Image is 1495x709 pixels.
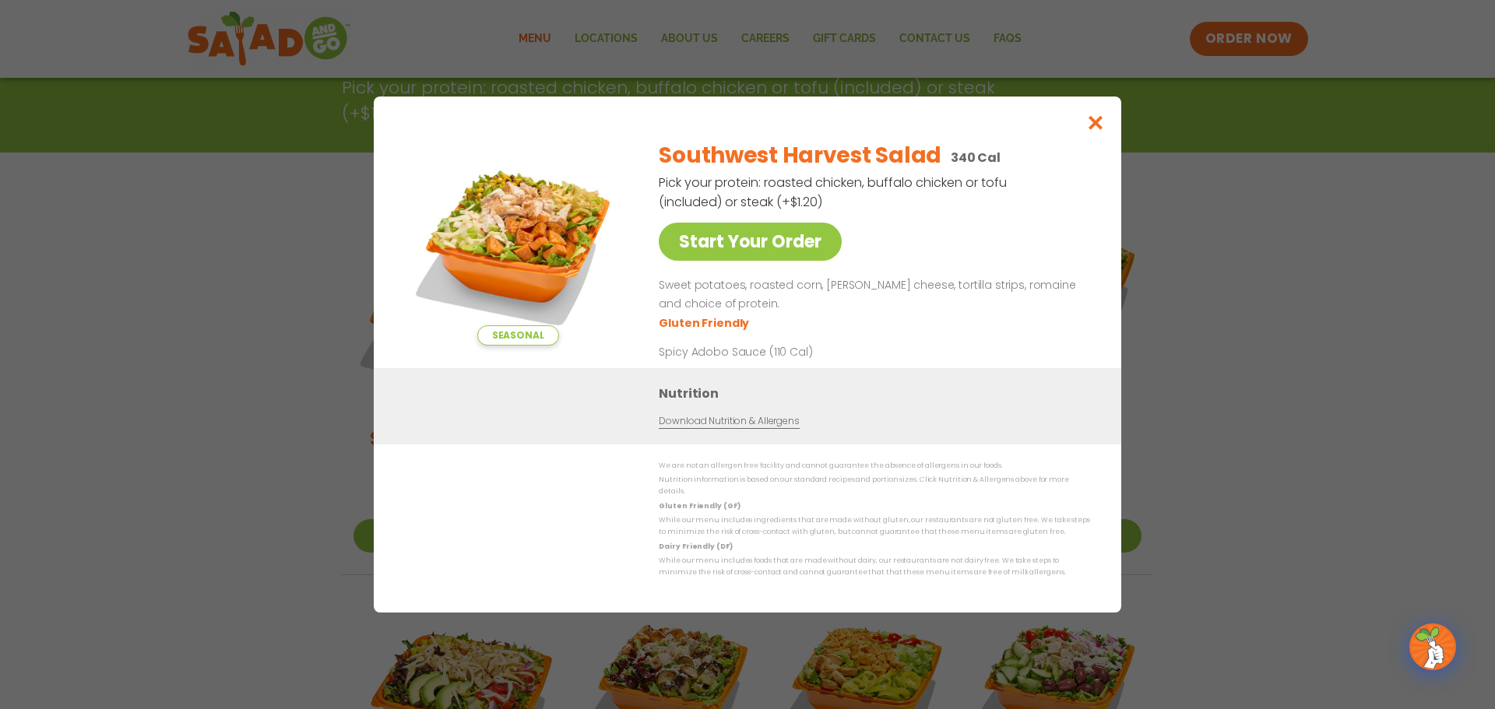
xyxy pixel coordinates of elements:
[659,223,842,261] a: Start Your Order
[477,325,559,346] span: Seasonal
[659,344,947,360] p: Spicy Adobo Sauce (110 Cal)
[659,542,732,551] strong: Dairy Friendly (DF)
[659,276,1084,314] p: Sweet potatoes, roasted corn, [PERSON_NAME] cheese, tortilla strips, romaine and choice of protein.
[1411,625,1455,669] img: wpChatIcon
[659,384,1098,403] h3: Nutrition
[659,474,1090,498] p: Nutrition information is based on our standard recipes and portion sizes. Click Nutrition & Aller...
[659,173,1009,212] p: Pick your protein: roasted chicken, buffalo chicken or tofu (included) or steak (+$1.20)
[659,460,1090,472] p: We are not an allergen free facility and cannot guarantee the absence of allergens in our foods.
[659,555,1090,579] p: While our menu includes foods that are made without dairy, our restaurants are not dairy free. We...
[659,414,799,429] a: Download Nutrition & Allergens
[659,501,740,511] strong: Gluten Friendly (GF)
[659,514,1090,539] p: While our menu includes ingredients that are made without gluten, our restaurants are not gluten ...
[1071,97,1121,149] button: Close modal
[409,128,627,346] img: Featured product photo for Southwest Harvest Salad
[951,148,1001,167] p: 340 Cal
[659,139,941,172] h2: Southwest Harvest Salad
[659,315,751,332] li: Gluten Friendly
